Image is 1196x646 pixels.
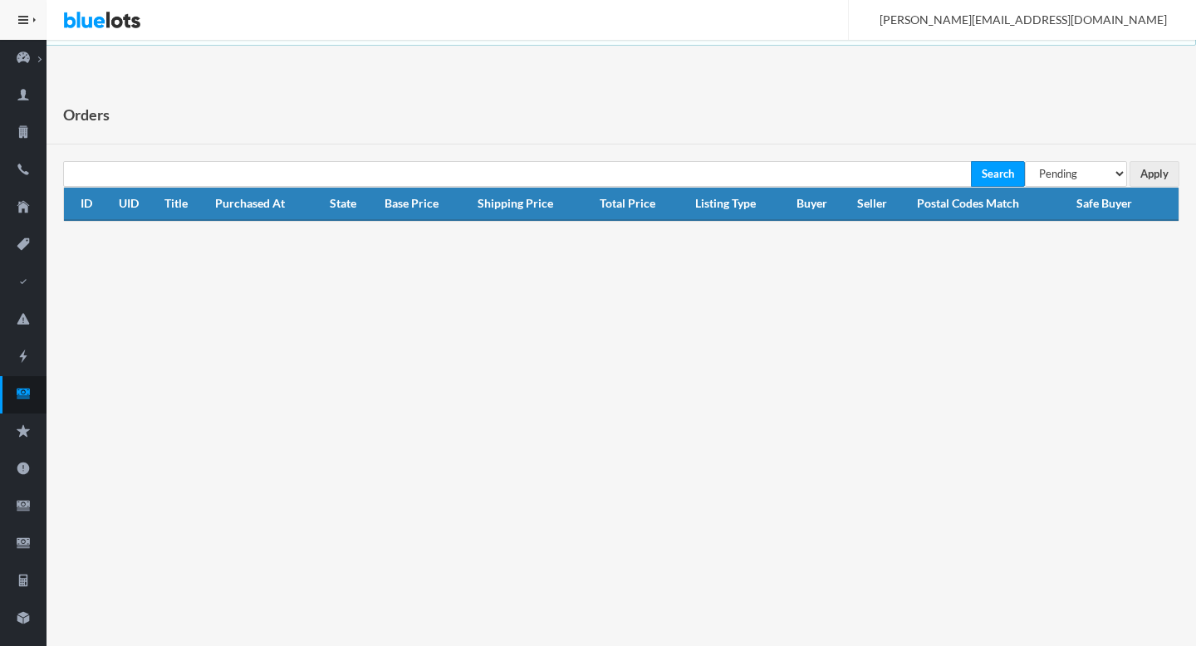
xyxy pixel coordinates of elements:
th: Purchased At [208,188,323,221]
th: Title [158,188,208,221]
th: Base Price [378,188,471,221]
th: Listing Type [689,188,791,221]
th: Safe Buyer [1070,188,1179,221]
input: Apply [1130,161,1179,187]
h1: Orders [63,102,110,127]
th: Buyer [790,188,850,221]
th: Shipping Price [471,188,594,221]
th: Seller [850,188,910,221]
input: Search [971,161,1025,187]
th: Total Price [593,188,688,221]
th: State [323,188,378,221]
th: Postal Codes Match [910,188,1070,221]
th: UID [112,188,158,221]
th: ID [64,188,112,221]
span: [PERSON_NAME][EMAIL_ADDRESS][DOMAIN_NAME] [861,12,1167,27]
